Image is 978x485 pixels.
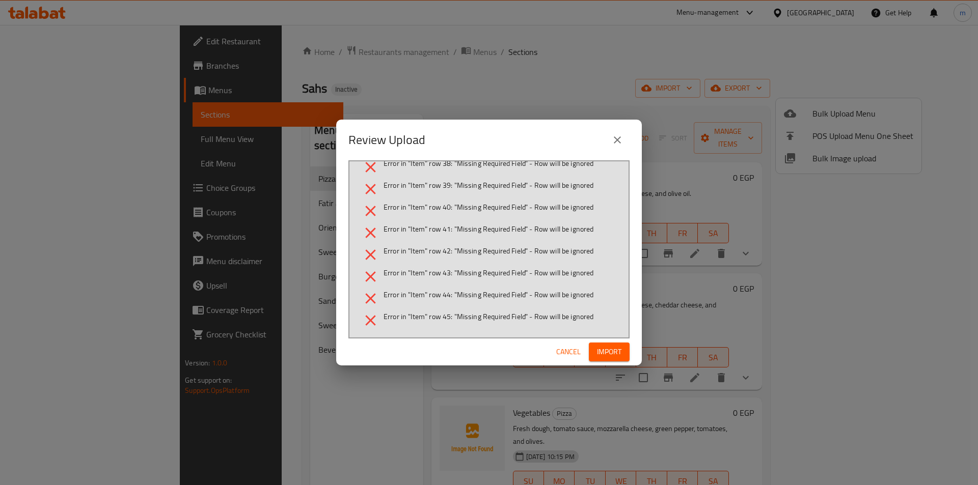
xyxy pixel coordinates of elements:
[384,311,594,322] span: Error in "Item" row 45: "Missing Required Field" - Row will be ignored
[384,202,594,212] span: Error in "Item" row 40: "Missing Required Field" - Row will be ignored
[384,290,594,300] span: Error in "Item" row 44: "Missing Required Field" - Row will be ignored
[552,343,585,361] button: Cancel
[556,346,581,358] span: Cancel
[597,346,621,358] span: Import
[384,180,594,190] span: Error in "Item" row 39: "Missing Required Field" - Row will be ignored
[384,224,594,234] span: Error in "Item" row 41: "Missing Required Field" - Row will be ignored
[605,128,630,152] button: close
[384,158,594,168] span: Error in "Item" row 38: "Missing Required Field" - Row will be ignored
[348,132,425,148] h2: Review Upload
[589,343,630,361] button: Import
[384,268,594,278] span: Error in "Item" row 43: "Missing Required Field" - Row will be ignored
[384,246,594,256] span: Error in "Item" row 42: "Missing Required Field" - Row will be ignored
